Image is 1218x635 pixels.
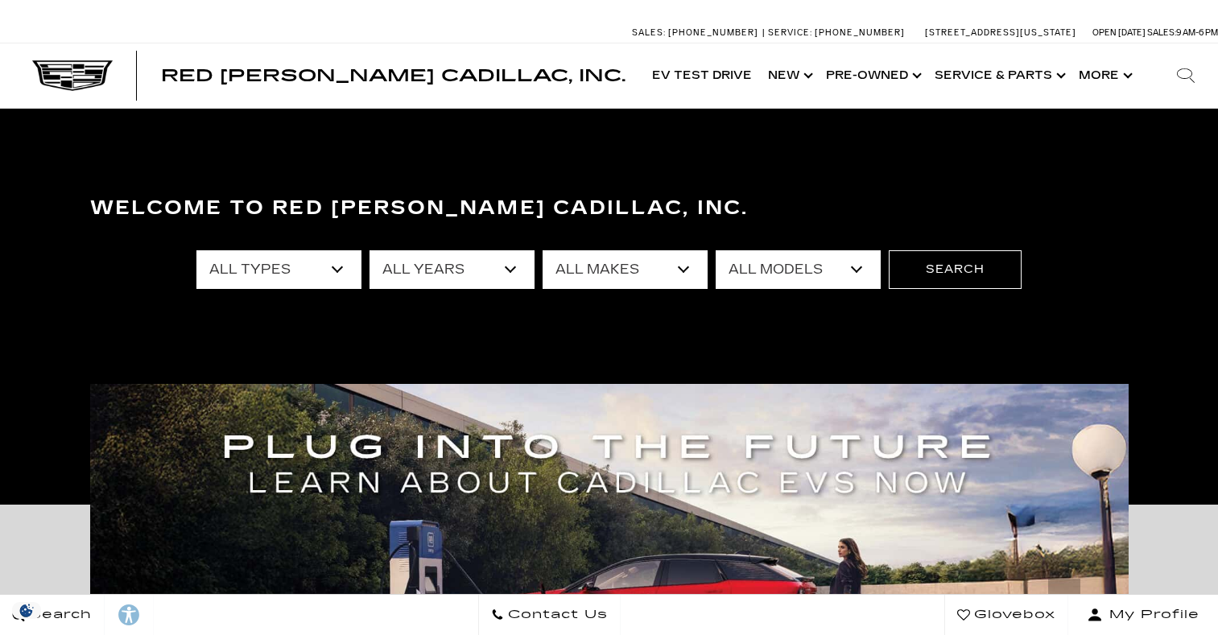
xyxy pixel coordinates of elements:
[632,27,666,38] span: Sales:
[668,27,758,38] span: [PHONE_NUMBER]
[1103,604,1199,626] span: My Profile
[504,604,608,626] span: Contact Us
[25,604,92,626] span: Search
[32,60,113,91] img: Cadillac Dark Logo with Cadillac White Text
[716,250,881,289] select: Filter by model
[1071,43,1137,108] button: More
[1048,579,1080,627] div: Next
[8,602,45,619] img: Opt-Out Icon
[90,192,1129,225] h3: Welcome to Red [PERSON_NAME] Cadillac, Inc.
[944,595,1068,635] a: Glovebox
[1092,27,1146,38] span: Open [DATE]
[196,250,361,289] select: Filter by type
[8,602,45,619] section: Click to Open Cookie Consent Modal
[370,250,535,289] select: Filter by year
[161,66,626,85] span: Red [PERSON_NAME] Cadillac, Inc.
[1147,27,1176,38] span: Sales:
[762,28,909,37] a: Service: [PHONE_NUMBER]
[543,250,708,289] select: Filter by make
[1068,595,1218,635] button: Open user profile menu
[138,579,171,627] div: Previous
[768,27,812,38] span: Service:
[644,43,760,108] a: EV Test Drive
[889,250,1022,289] button: Search
[818,43,927,108] a: Pre-Owned
[161,68,626,84] a: Red [PERSON_NAME] Cadillac, Inc.
[632,28,762,37] a: Sales: [PHONE_NUMBER]
[927,43,1071,108] a: Service & Parts
[1176,27,1218,38] span: 9 AM-6 PM
[760,43,818,108] a: New
[478,595,621,635] a: Contact Us
[970,604,1055,626] span: Glovebox
[815,27,905,38] span: [PHONE_NUMBER]
[925,27,1076,38] a: [STREET_ADDRESS][US_STATE]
